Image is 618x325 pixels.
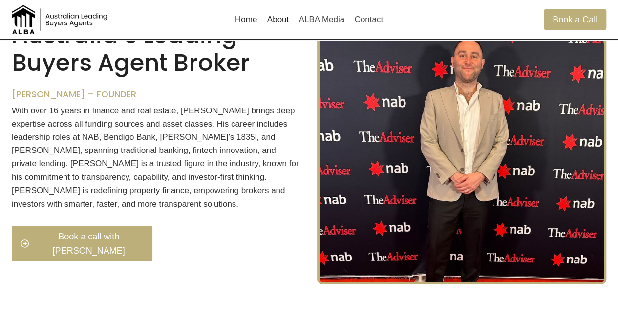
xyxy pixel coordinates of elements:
a: Home [230,8,262,31]
h6: [PERSON_NAME] – Founder [12,89,301,100]
a: About [262,8,294,31]
h2: Australia’s Leading Buyers Agent Broker [12,21,301,77]
a: ALBA Media [294,8,349,31]
img: Australian Leading Buyers Agents [12,5,109,34]
a: Book a call with [PERSON_NAME] [12,226,152,261]
a: Book a Call [544,9,606,30]
a: Contact [349,8,388,31]
nav: Primary Navigation [230,8,388,31]
p: With over 16 years in finance and real estate, [PERSON_NAME] brings deep expertise across all fun... [12,104,301,211]
span: Book a call with [PERSON_NAME] [34,229,144,258]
